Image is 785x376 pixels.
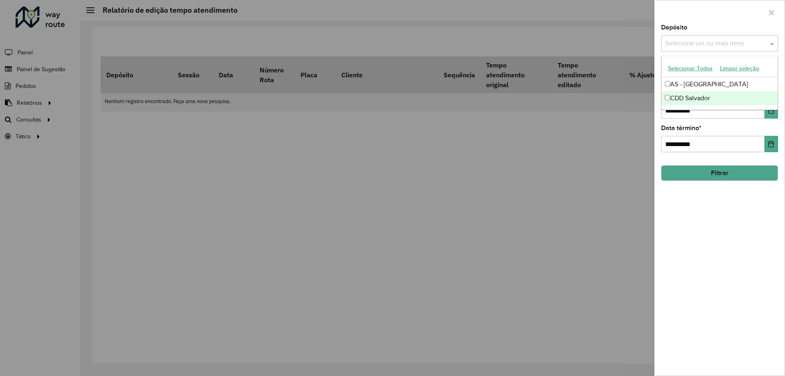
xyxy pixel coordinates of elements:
div: AS - [GEOGRAPHIC_DATA] [662,77,778,91]
button: Choose Date [765,102,778,119]
ng-dropdown-panel: Options list [661,56,778,110]
label: Depósito [661,23,687,32]
button: Choose Date [765,136,778,152]
button: Limpar seleção [716,62,763,75]
label: Data término [661,123,702,133]
button: Selecionar Todos [664,62,716,75]
button: Filtrar [661,165,778,181]
div: CDD Salvador [662,91,778,105]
